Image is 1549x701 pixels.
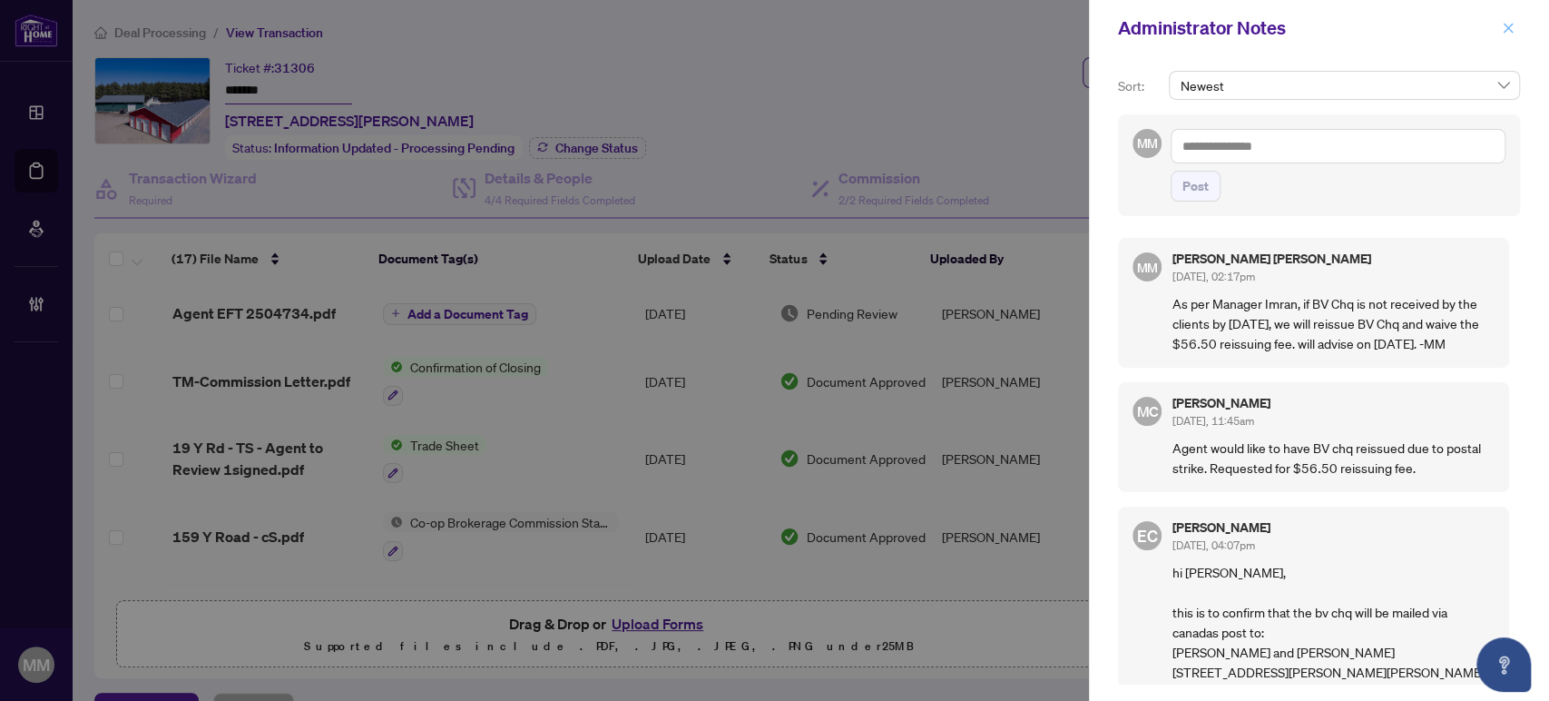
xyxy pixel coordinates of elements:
[1118,76,1162,96] p: Sort:
[1172,397,1495,410] h5: [PERSON_NAME]
[1136,133,1157,153] span: MM
[1171,171,1221,202] button: Post
[1172,538,1255,552] span: [DATE], 04:07pm
[1118,15,1496,42] div: Administrator Notes
[1172,293,1495,353] p: As per Manager Imran, if BV Chq is not received by the clients by [DATE], we will reissue BV Chq ...
[1172,252,1495,265] h5: [PERSON_NAME] [PERSON_NAME]
[1172,270,1255,283] span: [DATE], 02:17pm
[1172,438,1495,478] p: Agent would like to have BV chq reissued due to postal strike. Requested for $56.50 reissuing fee.
[1476,637,1531,692] button: Open asap
[1136,257,1157,277] span: MM
[1502,22,1515,35] span: close
[1172,521,1495,534] h5: [PERSON_NAME]
[1137,523,1158,548] span: EC
[1172,414,1254,428] span: [DATE], 11:45am
[1180,72,1509,99] span: Newest
[1136,400,1158,422] span: MC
